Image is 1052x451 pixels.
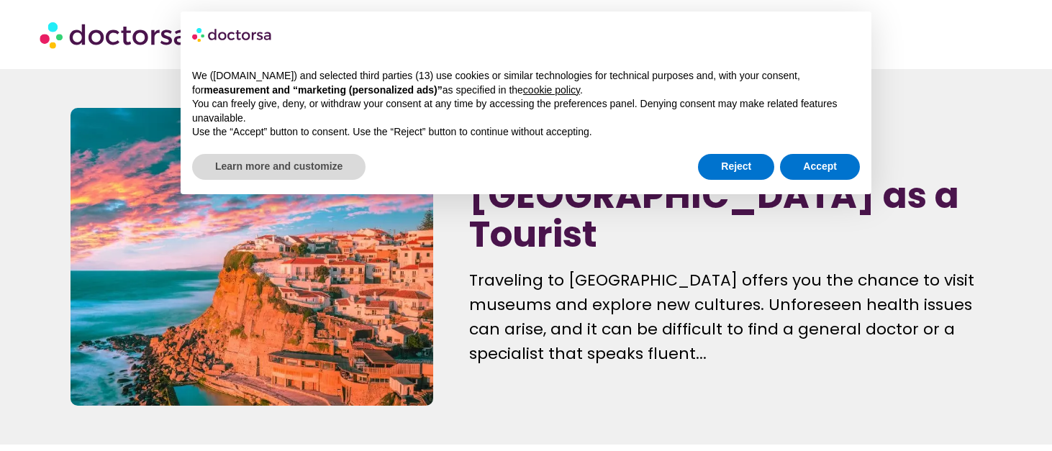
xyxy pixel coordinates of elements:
p: You can freely give, deny, or withdraw your consent at any time by accessing the preferences pane... [192,97,860,125]
button: Reject [698,154,774,180]
strong: measurement and “marketing (personalized ads)” [204,84,442,96]
button: Accept [780,154,860,180]
img: logo [192,23,273,46]
button: Learn more and customize [192,154,366,180]
p: We ([DOMAIN_NAME]) and selected third parties (13) use cookies or similar technologies for techni... [192,69,860,97]
p: Traveling to [GEOGRAPHIC_DATA] offers you the chance to visit museums and explore new cultures. U... [469,268,981,366]
h1: Seeing a Doctor in [GEOGRAPHIC_DATA] as a Tourist [469,137,981,254]
p: Use the “Accept” button to consent. Use the “Reject” button to continue without accepting. [192,125,860,140]
img: Image from the blog post "how to see a doctor in portugal as a tourist" [71,108,434,406]
a: cookie policy [523,84,580,96]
